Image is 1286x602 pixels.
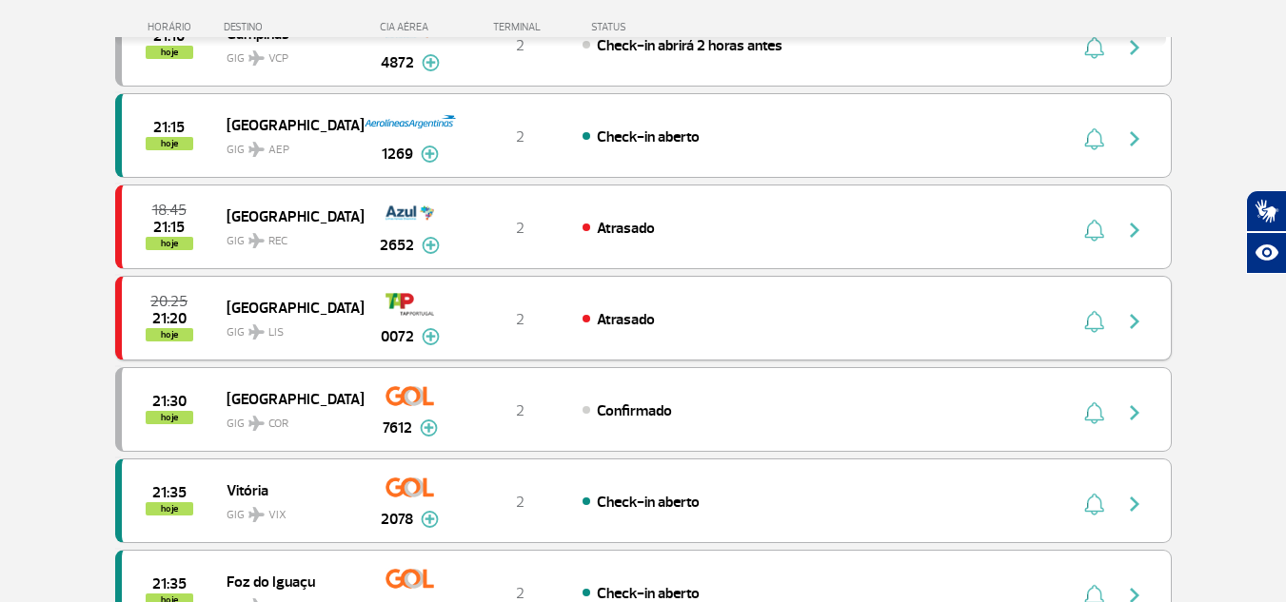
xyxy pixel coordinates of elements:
[227,295,348,320] span: [GEOGRAPHIC_DATA]
[597,310,655,329] span: Atrasado
[152,204,187,217] span: 2025-09-25 18:45:00
[146,237,193,250] span: hoje
[363,21,458,33] div: CIA AÉREA
[380,234,414,257] span: 2652
[152,395,187,408] span: 2025-09-25 21:30:00
[1084,493,1104,515] img: sino-painel-voo.svg
[1123,219,1146,242] img: seta-direita-painel-voo.svg
[152,312,187,325] span: 2025-09-25 21:20:00
[248,142,265,157] img: destiny_airplane.svg
[1246,190,1286,274] div: Plugin de acessibilidade da Hand Talk.
[227,496,348,524] span: GIG
[146,502,193,515] span: hoje
[224,21,363,33] div: DESTINO
[121,21,225,33] div: HORÁRIO
[146,137,193,150] span: hoje
[146,46,193,59] span: hoje
[421,511,439,528] img: mais-info-painel-voo.svg
[227,40,348,68] span: GIG
[248,324,265,340] img: destiny_airplane.svg
[516,310,524,329] span: 2
[153,221,185,234] span: 2025-09-25 21:15:00
[582,21,737,33] div: STATUS
[597,493,700,512] span: Check-in aberto
[516,401,524,420] span: 2
[1246,232,1286,274] button: Abrir recursos assistivos.
[382,143,413,165] span: 1269
[597,36,782,55] span: Check-in abrirá 2 horas antes
[268,50,288,68] span: VCP
[597,401,672,420] span: Confirmado
[227,314,348,341] span: GIG
[268,416,288,433] span: COR
[152,577,187,591] span: 2025-09-25 21:35:00
[1084,310,1104,333] img: sino-painel-voo.svg
[146,411,193,424] span: hoje
[381,51,414,74] span: 4872
[227,204,348,228] span: [GEOGRAPHIC_DATA]
[227,386,348,411] span: [GEOGRAPHIC_DATA]
[1123,401,1146,424] img: seta-direita-painel-voo.svg
[1123,493,1146,515] img: seta-direita-painel-voo.svg
[422,237,440,254] img: mais-info-painel-voo.svg
[458,21,582,33] div: TERMINAL
[227,569,348,593] span: Foz do Iguaçu
[420,419,438,437] img: mais-info-painel-voo.svg
[381,508,413,531] span: 2078
[516,219,524,238] span: 2
[227,223,348,250] span: GIG
[1084,401,1104,424] img: sino-painel-voo.svg
[421,146,439,163] img: mais-info-painel-voo.svg
[146,328,193,341] span: hoje
[422,54,440,71] img: mais-info-painel-voo.svg
[383,417,412,439] span: 7612
[268,324,284,341] span: LIS
[248,416,265,431] img: destiny_airplane.svg
[227,112,348,137] span: [GEOGRAPHIC_DATA]
[1123,310,1146,333] img: seta-direita-painel-voo.svg
[1123,127,1146,150] img: seta-direita-painel-voo.svg
[227,477,348,502] span: Vitória
[1123,36,1146,59] img: seta-direita-painel-voo.svg
[268,233,287,250] span: REC
[150,295,188,308] span: 2025-09-25 20:25:00
[227,131,348,159] span: GIG
[153,121,185,134] span: 2025-09-25 21:15:00
[248,233,265,248] img: destiny_airplane.svg
[597,127,700,146] span: Check-in aberto
[227,405,348,433] span: GIG
[516,36,524,55] span: 2
[381,325,414,348] span: 0072
[152,486,187,499] span: 2025-09-25 21:35:00
[1084,127,1104,150] img: sino-painel-voo.svg
[1246,190,1286,232] button: Abrir tradutor de língua de sinais.
[268,142,289,159] span: AEP
[1084,36,1104,59] img: sino-painel-voo.svg
[516,127,524,146] span: 2
[516,493,524,512] span: 2
[268,507,287,524] span: VIX
[248,507,265,522] img: destiny_airplane.svg
[248,50,265,66] img: destiny_airplane.svg
[422,328,440,345] img: mais-info-painel-voo.svg
[1084,219,1104,242] img: sino-painel-voo.svg
[597,219,655,238] span: Atrasado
